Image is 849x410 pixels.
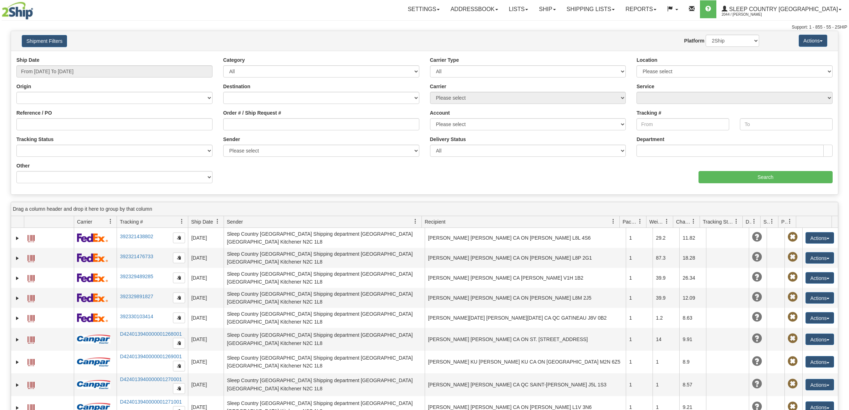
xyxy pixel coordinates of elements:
td: 14 [653,328,679,351]
a: Ship [533,0,561,18]
button: Actions [805,252,834,264]
label: Tracking # [636,109,661,116]
a: Tracking # filter column settings [176,215,188,227]
a: Ship Date filter column settings [211,215,224,227]
img: 2 - FedEx Express® [77,293,108,302]
span: Tracking # [120,218,143,225]
td: [PERSON_NAME] KU [PERSON_NAME] KU CA ON [GEOGRAPHIC_DATA] M2N 6Z5 [425,351,626,374]
a: Expand [14,381,21,389]
div: grid grouping header [11,202,838,216]
td: Sleep Country [GEOGRAPHIC_DATA] Shipping department [GEOGRAPHIC_DATA] [GEOGRAPHIC_DATA] Kitchener... [224,268,425,288]
td: 11.82 [679,228,706,248]
a: D424013940000001270001 [120,376,182,382]
img: 2 - FedEx Express® [77,233,108,242]
a: Expand [14,359,21,366]
img: 14 - Canpar [77,357,111,366]
td: [PERSON_NAME] [PERSON_NAME] CA ON [PERSON_NAME] L8P 2G1 [425,248,626,268]
span: Pickup Not Assigned [788,379,798,389]
span: Unknown [752,356,762,366]
a: Settings [402,0,445,18]
a: Weight filter column settings [661,215,673,227]
span: Packages [623,218,638,225]
button: Actions [805,312,834,324]
a: Label [27,379,35,390]
a: D424013940000001269001 [120,354,182,359]
iframe: chat widget [833,169,848,241]
td: Sleep Country [GEOGRAPHIC_DATA] Shipping department [GEOGRAPHIC_DATA] [GEOGRAPHIC_DATA] Kitchener... [224,288,425,308]
td: 1 [626,351,653,374]
a: Sender filter column settings [409,215,421,227]
button: Actions [805,292,834,304]
span: Pickup Not Assigned [788,292,798,302]
span: Pickup Not Assigned [788,272,798,282]
td: 87.3 [653,248,679,268]
a: 392329891827 [120,294,153,299]
a: Sleep Country [GEOGRAPHIC_DATA] 2044 / [PERSON_NAME] [716,0,847,18]
a: Label [27,356,35,367]
td: [PERSON_NAME] [PERSON_NAME] CA ON [PERSON_NAME] L8L 4S6 [425,228,626,248]
a: Expand [14,255,21,262]
span: Pickup Status [781,218,787,225]
td: 1.2 [653,308,679,328]
img: 2 - FedEx Express® [77,253,108,262]
td: 8.57 [679,373,706,396]
label: Destination [223,83,250,90]
td: Sleep Country [GEOGRAPHIC_DATA] Shipping department [GEOGRAPHIC_DATA] [GEOGRAPHIC_DATA] Kitchener... [224,308,425,328]
label: Service [636,83,654,90]
span: Ship Date [191,218,213,225]
td: 1 [626,268,653,288]
label: Delivery Status [430,136,466,143]
button: Actions [805,232,834,244]
span: Shipment Issues [763,218,769,225]
button: Copy to clipboard [173,252,185,263]
img: 2 - FedEx Express® [77,313,108,322]
span: Carrier [77,218,92,225]
td: 1 [626,308,653,328]
button: Copy to clipboard [173,292,185,303]
a: Label [27,252,35,263]
input: From [636,118,729,130]
a: Charge filter column settings [687,215,700,227]
td: [DATE] [188,268,224,288]
label: Carrier [430,83,446,90]
td: [DATE] [188,228,224,248]
span: Unknown [752,252,762,262]
button: Actions [805,272,834,284]
td: 29.2 [653,228,679,248]
a: Expand [14,295,21,302]
a: Expand [14,275,21,282]
label: Other [16,162,30,169]
a: Label [27,333,35,345]
td: 8.63 [679,308,706,328]
label: Platform [684,37,705,44]
td: Sleep Country [GEOGRAPHIC_DATA] Shipping department [GEOGRAPHIC_DATA] [GEOGRAPHIC_DATA] Kitchener... [224,328,425,351]
span: Unknown [752,379,762,389]
td: 1 [626,373,653,396]
td: [PERSON_NAME] [PERSON_NAME] CA [PERSON_NAME] V1H 1B2 [425,268,626,288]
td: [DATE] [188,351,224,374]
a: 392330103414 [120,314,153,319]
a: Recipient filter column settings [607,215,619,227]
td: 9.91 [679,328,706,351]
td: 1 [653,351,679,374]
span: Tracking Status [703,218,734,225]
button: Actions [805,379,834,390]
label: Department [636,136,664,143]
a: Addressbook [445,0,503,18]
button: Copy to clipboard [173,312,185,323]
a: Label [27,232,35,243]
button: Copy to clipboard [173,232,185,243]
label: Origin [16,83,31,90]
a: Reports [620,0,662,18]
a: Expand [14,336,21,343]
label: Order # / Ship Request # [223,109,281,116]
button: Copy to clipboard [173,272,185,283]
a: Expand [14,315,21,322]
img: 14 - Canpar [77,335,111,344]
img: logo2044.jpg [2,2,33,20]
a: Lists [503,0,533,18]
td: [DATE] [188,308,224,328]
label: Sender [223,136,240,143]
a: Expand [14,235,21,242]
a: Shipment Issues filter column settings [766,215,778,227]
